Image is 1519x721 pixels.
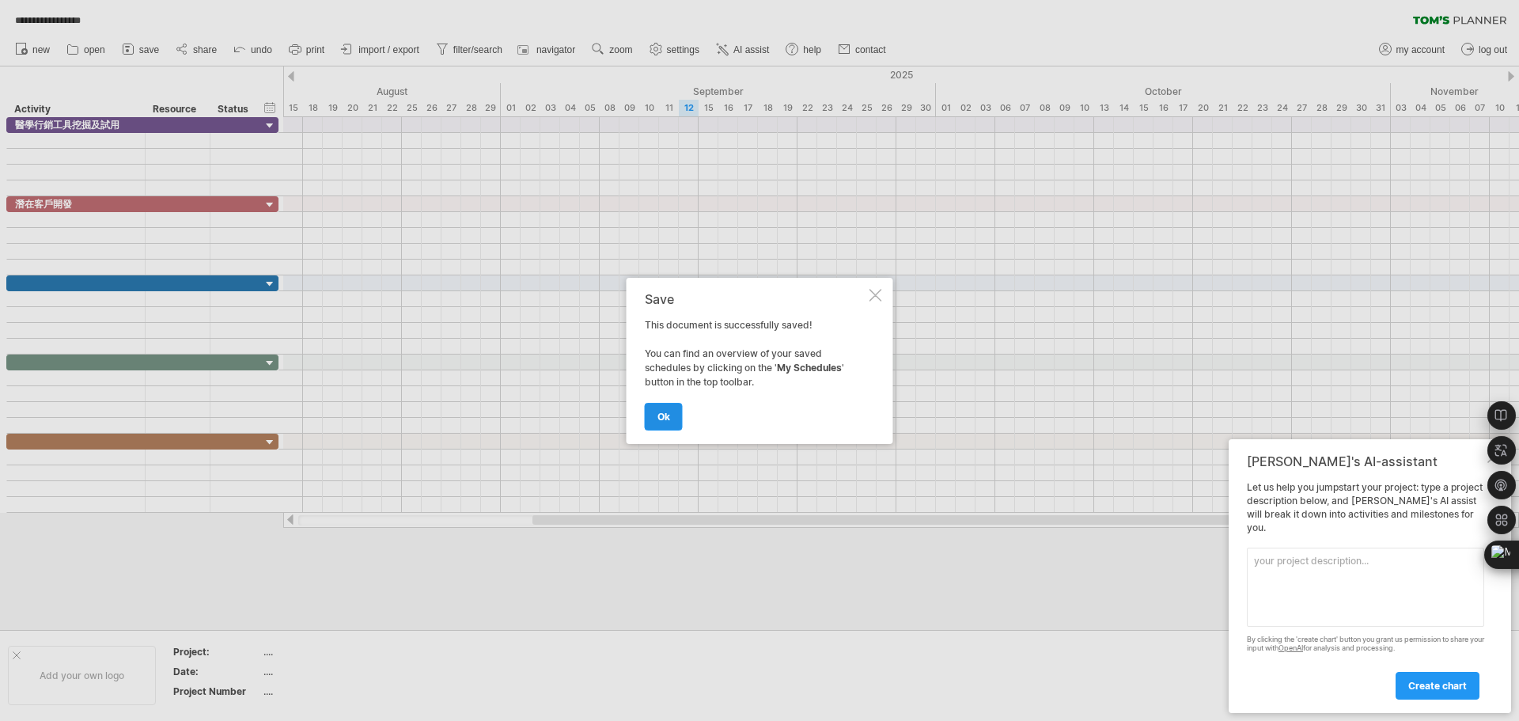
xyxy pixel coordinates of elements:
div: Let us help you jumpstart your project: type a project description below, and [PERSON_NAME]'s AI ... [1247,481,1484,699]
span: create chart [1408,680,1467,692]
div: This document is successfully saved! You can find an overview of your saved schedules by clicking... [645,292,866,430]
div: [PERSON_NAME]'s AI-assistant [1247,453,1484,469]
span: ok [657,411,670,423]
div: Save [645,292,866,306]
a: ok [645,403,683,431]
a: create chart [1396,672,1479,700]
strong: My Schedules [777,362,842,374]
a: OpenAI [1278,643,1303,652]
div: By clicking the 'create chart' button you grant us permission to share your input with for analys... [1247,636,1484,653]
